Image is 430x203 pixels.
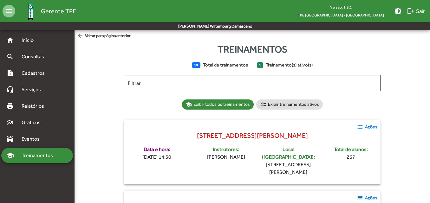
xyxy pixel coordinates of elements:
[18,86,49,93] span: Serviços
[404,5,427,17] button: Sair
[257,62,264,68] span: 1
[6,152,14,159] mat-icon: school
[15,1,76,22] a: Gerente TPE
[6,102,14,110] mat-icon: print
[6,86,14,93] mat-icon: headset_mic
[192,62,200,68] span: 10
[6,36,14,44] mat-icon: home
[365,124,377,130] strong: Ações
[18,135,48,143] span: Eventos
[407,5,425,17] span: Sair
[18,152,61,159] span: Treinamentos
[182,99,254,110] mat-chip: Exibir todos os treinamentos
[6,69,14,77] mat-icon: note_add
[20,1,41,22] img: Logo
[18,119,49,126] span: Gráficos
[394,7,402,15] mat-icon: brightness_medium
[75,42,430,56] div: Treinamentos
[356,123,363,131] mat-icon: list
[192,61,251,69] span: Total de treinamentos
[257,61,313,69] span: Treinamento(s) ativo(s)
[347,153,355,161] div: 267
[18,53,52,60] span: Consultas
[213,146,239,153] div: Instrutores:
[41,6,76,16] span: Gerente TPE
[142,153,171,161] div: [DATE] 14:30
[260,101,266,108] mat-icon: checklist
[407,7,414,15] mat-icon: logout
[144,146,170,153] div: Data e hora:
[334,146,368,153] div: Total de alunos:
[18,102,52,110] span: Relatórios
[262,161,315,176] div: [STREET_ADDRESS][PERSON_NAME]
[18,69,53,77] span: Cadastros
[18,36,43,44] span: Início
[6,119,14,126] mat-icon: multiline_chart
[256,99,323,110] mat-chip: Exibir treinamentos ativos
[77,33,131,40] span: Voltar para página anterior
[186,101,192,108] mat-icon: school
[197,131,308,141] span: [STREET_ADDRESS][PERSON_NAME]
[356,194,363,201] mat-icon: list
[262,146,315,161] div: Local ([GEOGRAPHIC_DATA]):
[6,135,14,143] mat-icon: stadium
[207,153,245,161] div: [PERSON_NAME]
[3,5,15,17] mat-icon: menu
[293,11,389,19] span: TPE [GEOGRAPHIC_DATA] - [GEOGRAPHIC_DATA]
[77,33,85,40] mat-icon: arrow_back
[6,53,14,60] mat-icon: search
[365,194,377,201] strong: Ações
[293,3,389,11] div: Versão: 1.8.1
